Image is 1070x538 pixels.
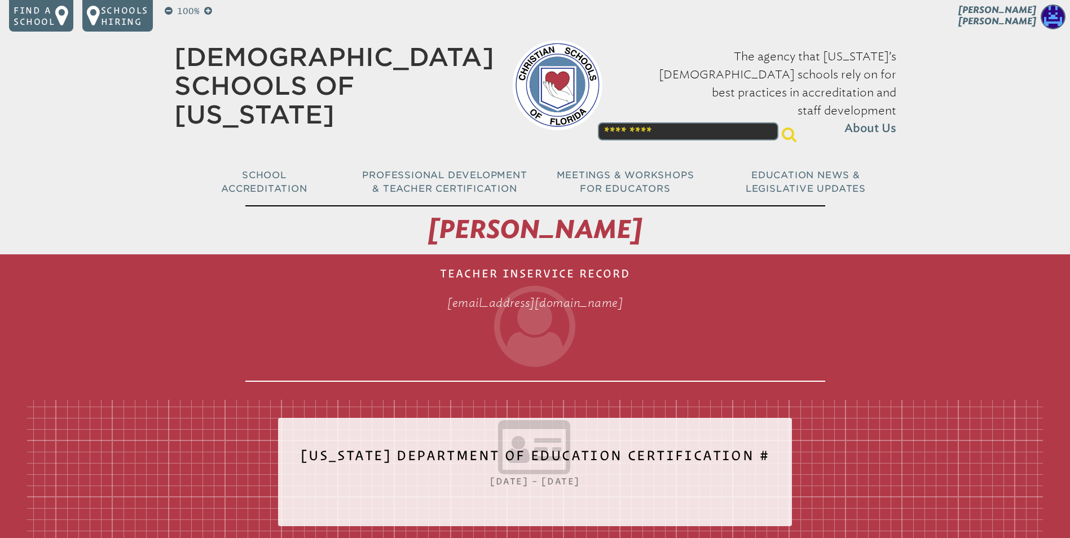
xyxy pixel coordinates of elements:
span: [PERSON_NAME] [PERSON_NAME] [958,5,1036,27]
span: About Us [844,120,896,138]
img: 132c85ce1a05815fc0ed1ab119190fd4 [1041,5,1065,29]
h2: [US_STATE] Department of Education Certification # [301,440,769,479]
span: Meetings & Workshops for Educators [557,170,694,194]
span: Education News & Legislative Updates [746,170,866,194]
span: [PERSON_NAME] [428,214,642,245]
h1: Teacher Inservice Record [245,259,825,382]
p: Schools Hiring [101,5,148,27]
a: [DEMOGRAPHIC_DATA] Schools of [US_STATE] [174,42,494,129]
p: Find a school [14,5,55,27]
p: The agency that [US_STATE]’s [DEMOGRAPHIC_DATA] schools rely on for best practices in accreditati... [620,47,896,138]
span: School Accreditation [221,170,307,194]
span: Professional Development & Teacher Certification [362,170,527,194]
span: [DATE] – [DATE] [490,476,580,486]
p: 100% [175,5,202,18]
img: csf-logo-web-colors.png [512,40,602,130]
